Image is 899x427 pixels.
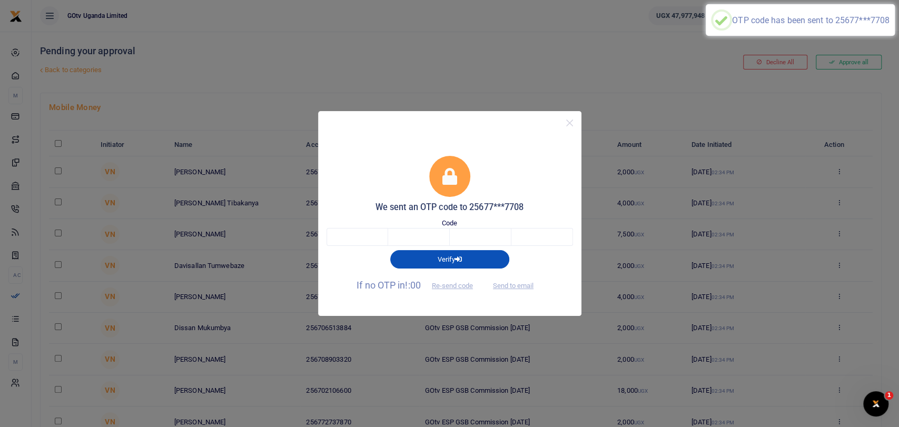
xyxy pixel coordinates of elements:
[885,391,893,400] span: 1
[405,280,420,291] span: !:00
[863,391,888,416] iframe: Intercom live chat
[357,280,482,291] span: If no OTP in
[732,15,890,25] div: OTP code has been sent to 25677***7708
[327,202,573,213] h5: We sent an OTP code to 25677***7708
[390,250,509,268] button: Verify
[442,218,457,229] label: Code
[562,115,577,131] button: Close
